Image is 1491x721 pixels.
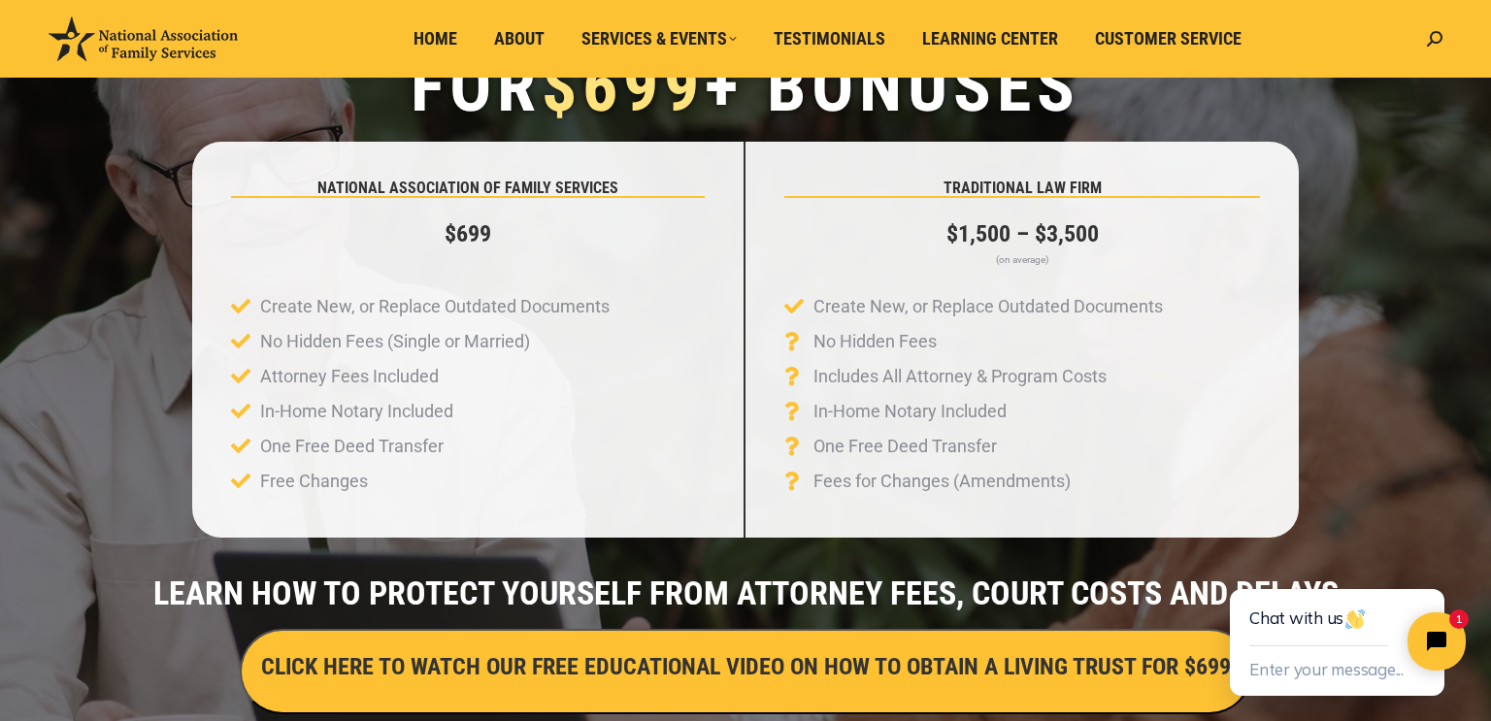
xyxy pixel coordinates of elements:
a: About [480,20,558,57]
span: Services & Events [581,28,737,49]
span: Testimonials [774,28,885,49]
span: $699 [542,46,705,128]
span: Customer Service [1095,28,1242,49]
h5: NATIONAL ASSOCIATION OF FAMILY SERVICES [231,180,705,196]
iframe: Tidio Chat [1186,527,1491,721]
span: In-Home Notary Included [809,394,1007,429]
span: Create New, or Replace Outdated Documents [809,289,1163,324]
span: One Free Deed Transfer [255,429,444,464]
button: CLICK HERE TO WATCH OUR FREE EDUCATIONAL VIDEO ON HOW TO OBTAIN A LIVING TRUST FOR $699 [240,629,1252,714]
a: Home [400,20,471,57]
strong: $1,500 – $3,500 [946,220,1099,247]
span: Learning Center [922,28,1058,49]
strong: $699 [445,220,491,247]
h2: LEARN HOW TO PROTECT YOURSELF FROM ATTORNEY FEES, COURT COSTS AND DELAYS [10,576,1481,609]
img: National Association of Family Services [49,16,238,61]
span: About [494,28,545,49]
span: Attorney Fees Included [255,359,439,394]
a: Customer Service [1081,20,1255,57]
span: Includes All Attorney & Program Costs [809,359,1107,394]
h5: TRADITIONAL LAW FIRM [784,180,1260,196]
a: CLICK HERE TO WATCH OUR FREE EDUCATIONAL VIDEO ON HOW TO OBTAIN A LIVING TRUST FOR $699 [240,658,1252,678]
span: Fees for Changes (Amendments) [809,464,1071,499]
a: Learning Center [909,20,1072,57]
span: In-Home Notary Included [255,394,453,429]
a: Testimonials [760,20,899,57]
span: One Free Deed Transfer [809,429,997,464]
span: Create New, or Replace Outdated Documents [255,289,610,324]
span: Free Changes [255,464,368,499]
span: No Hidden Fees [809,324,937,359]
span: No Hidden Fees (Single or Married) [255,324,530,359]
span: Home [414,28,457,49]
h3: CLICK HERE TO WATCH OUR FREE EDUCATIONAL VIDEO ON HOW TO OBTAIN A LIVING TRUST FOR $699 [261,650,1231,683]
